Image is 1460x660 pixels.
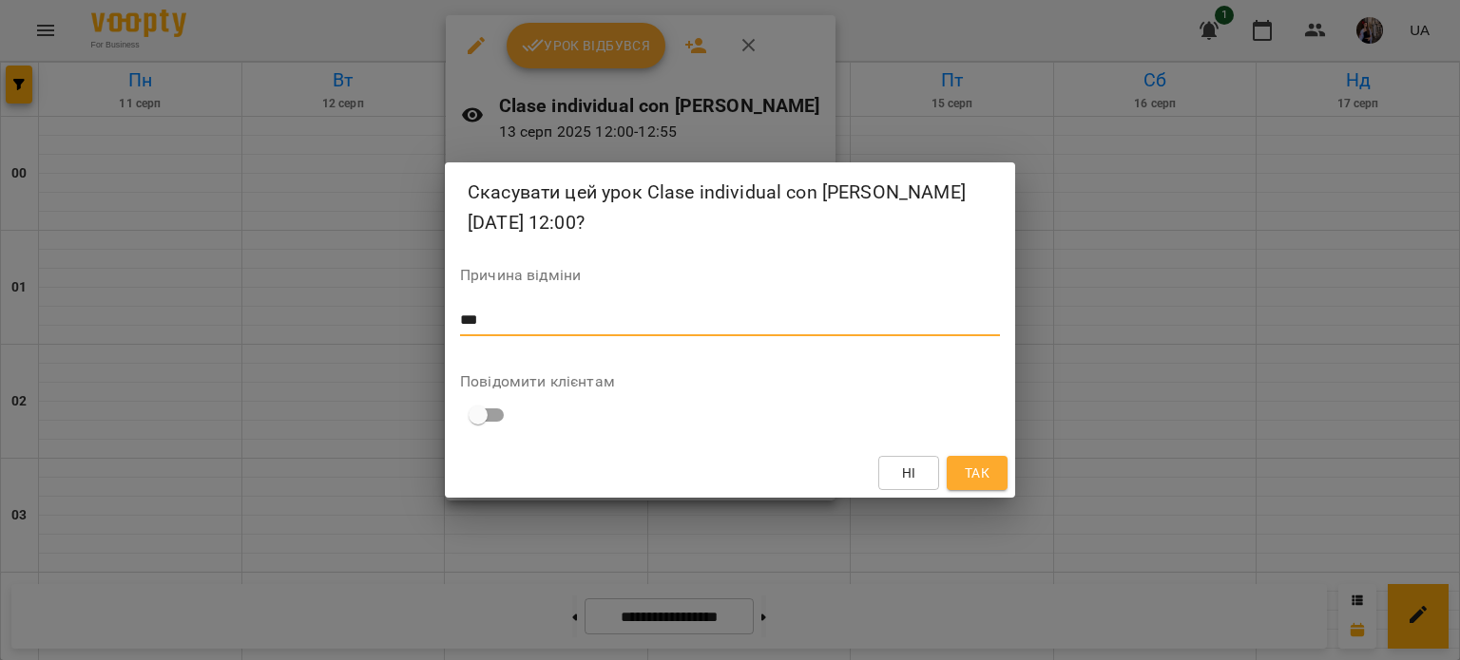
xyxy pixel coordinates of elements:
[468,178,992,237] h2: Скасувати цей урок Clase individual con [PERSON_NAME] [DATE] 12:00?
[965,462,989,484] span: Так
[947,456,1008,490] button: Так
[460,268,1000,283] label: Причина відміни
[902,462,916,484] span: Ні
[878,456,939,490] button: Ні
[460,374,1000,389] label: Повідомити клієнтам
